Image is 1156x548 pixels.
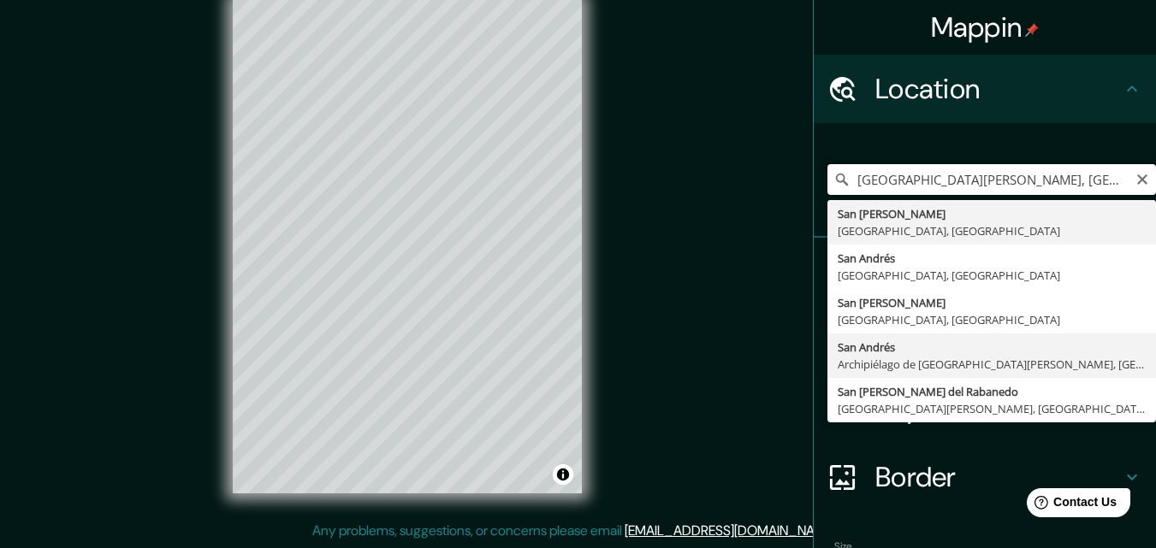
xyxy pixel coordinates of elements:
h4: Location [875,72,1122,106]
div: Archipiélago de [GEOGRAPHIC_DATA][PERSON_NAME], [GEOGRAPHIC_DATA] [838,356,1146,373]
h4: Layout [875,392,1122,426]
input: Pick your city or area [827,164,1156,195]
div: Location [814,55,1156,123]
img: pin-icon.png [1025,23,1039,37]
p: Any problems, suggestions, or concerns please email . [312,521,839,541]
button: Toggle attribution [553,464,573,485]
button: Clear [1135,170,1149,186]
div: San [PERSON_NAME] del Rabanedo [838,383,1146,400]
div: San [PERSON_NAME] [838,294,1146,311]
div: San Andrés [838,339,1146,356]
div: [GEOGRAPHIC_DATA], [GEOGRAPHIC_DATA] [838,311,1146,328]
div: San Andrés [838,250,1146,267]
div: Layout [814,374,1156,443]
div: [GEOGRAPHIC_DATA], [GEOGRAPHIC_DATA] [838,267,1146,284]
div: [GEOGRAPHIC_DATA], [GEOGRAPHIC_DATA] [838,222,1146,239]
iframe: Help widget launcher [1004,481,1137,529]
div: Style [814,306,1156,374]
div: San [PERSON_NAME] [838,205,1146,222]
a: [EMAIL_ADDRESS][DOMAIN_NAME] [625,521,836,539]
h4: Mappin [931,10,1040,44]
div: [GEOGRAPHIC_DATA][PERSON_NAME], [GEOGRAPHIC_DATA] [838,400,1146,417]
h4: Border [875,460,1122,494]
div: Pins [814,238,1156,306]
div: Border [814,443,1156,511]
